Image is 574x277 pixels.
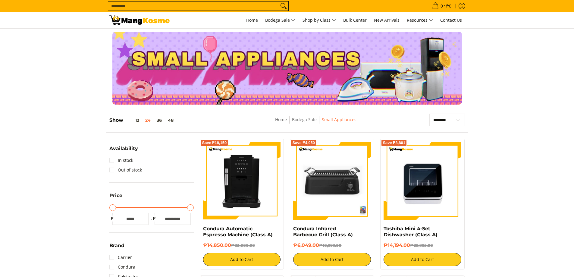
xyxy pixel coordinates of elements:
h5: Show [109,117,177,123]
span: Resources [407,17,433,24]
span: ₱ [152,216,158,222]
img: Small Appliances l Mang Kosme: Home Appliances Warehouse Sale [109,15,170,25]
span: ₱0 [445,4,452,8]
a: Bodega Sale [262,12,298,28]
del: ₱22,995.00 [410,243,433,248]
span: Bodega Sale [265,17,295,24]
button: 24 [142,118,154,123]
a: Shop by Class [300,12,339,28]
a: Bodega Sale [292,117,317,122]
img: condura-barbeque-infrared-grill-mang-kosme [293,142,371,220]
a: Condura Automatic Espresso Machine (Class A) [203,226,273,238]
summary: Open [109,243,124,253]
summary: Open [109,193,122,203]
del: ₱33,000.00 [231,243,255,248]
button: Search [279,2,288,11]
button: Add to Cart [384,253,461,266]
a: Condura [109,262,135,272]
span: New Arrivals [374,17,400,23]
a: Contact Us [437,12,465,28]
a: Condura Infrared Barbecue Grill (Class A) [293,226,353,238]
span: • [430,3,453,9]
span: Save ₱18,150 [202,141,227,145]
span: Brand [109,243,124,248]
img: Toshiba Mini 4-Set Dishwasher (Class A) [384,142,461,220]
nav: Main Menu [176,12,465,28]
span: Save ₱8,801 [383,141,405,145]
h6: ₱14,850.00 [203,242,281,248]
a: Carrier [109,253,132,262]
button: 48 [165,118,177,123]
button: 12 [123,118,142,123]
span: Save ₱4,950 [292,141,315,145]
nav: Breadcrumbs [231,116,400,130]
a: New Arrivals [371,12,403,28]
a: Home [243,12,261,28]
span: Shop by Class [303,17,336,24]
button: 36 [154,118,165,123]
h6: ₱14,194.00 [384,242,461,248]
a: Toshiba Mini 4-Set Dishwasher (Class A) [384,226,438,238]
h6: ₱6,049.00 [293,242,371,248]
button: Add to Cart [203,253,281,266]
span: Home [246,17,258,23]
summary: Open [109,146,138,156]
a: Small Appliances [322,117,356,122]
a: Resources [404,12,436,28]
a: In stock [109,156,133,165]
img: Condura Automatic Espresso Machine (Class A) [203,142,281,220]
del: ₱10,999.00 [319,243,341,248]
a: Home [275,117,287,122]
a: Out of stock [109,165,142,175]
span: Contact Us [440,17,462,23]
span: ₱ [109,216,115,222]
button: Add to Cart [293,253,371,266]
span: Bulk Center [343,17,367,23]
span: Price [109,193,122,198]
a: Bulk Center [340,12,370,28]
span: 0 [440,4,444,8]
span: Availability [109,146,138,151]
